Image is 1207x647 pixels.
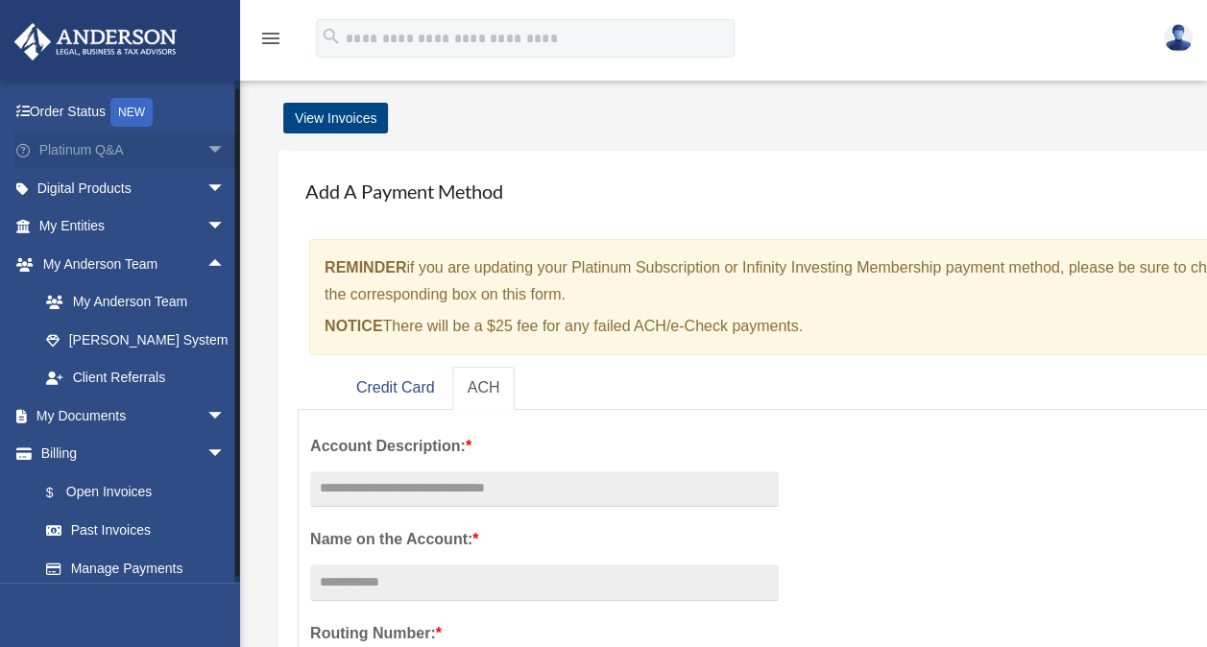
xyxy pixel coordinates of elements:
label: Name on the Account: [310,526,779,553]
span: arrow_drop_down [206,435,245,474]
span: arrow_drop_down [206,396,245,436]
a: Past Invoices [27,512,254,550]
a: View Invoices [283,103,388,133]
span: arrow_drop_down [206,169,245,208]
span: arrow_drop_up [206,245,245,284]
a: menu [259,34,282,50]
a: $Open Invoices [27,472,254,512]
img: Anderson Advisors Platinum Portal [9,23,182,60]
a: Manage Payments [27,549,245,587]
label: Routing Number: [310,620,779,647]
strong: NOTICE [325,318,382,334]
img: User Pic [1164,24,1193,52]
a: My Entitiesarrow_drop_down [13,207,254,246]
strong: REMINDER [325,259,406,276]
a: My Anderson Teamarrow_drop_up [13,245,254,283]
a: Credit Card [341,367,450,410]
a: Client Referrals [27,359,254,397]
i: menu [259,27,282,50]
a: Billingarrow_drop_down [13,435,254,473]
div: NEW [110,98,153,127]
a: [PERSON_NAME] System [27,321,254,359]
a: Order StatusNEW [13,92,254,132]
a: My Anderson Team [27,283,254,322]
a: ACH [452,367,516,410]
i: search [321,26,342,47]
a: Digital Productsarrow_drop_down [13,169,254,207]
a: Platinum Q&Aarrow_drop_down [13,132,254,170]
a: My Documentsarrow_drop_down [13,396,254,435]
span: arrow_drop_down [206,132,245,171]
label: Account Description: [310,433,779,460]
span: $ [57,481,66,505]
span: arrow_drop_down [206,207,245,247]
